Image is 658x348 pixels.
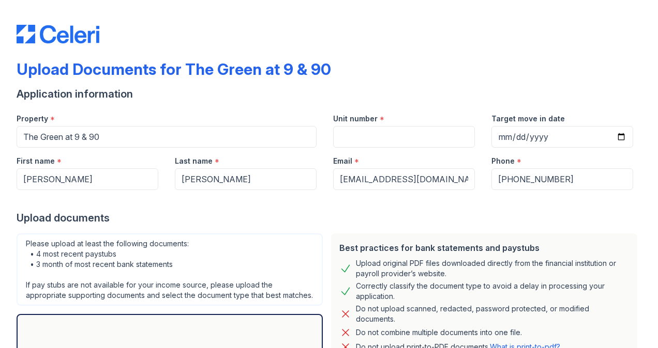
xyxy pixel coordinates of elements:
[356,258,629,279] div: Upload original PDF files downloaded directly from the financial institution or payroll provider’...
[175,156,213,166] label: Last name
[491,156,515,166] label: Phone
[356,281,629,302] div: Correctly classify the document type to avoid a delay in processing your application.
[356,326,522,339] div: Do not combine multiple documents into one file.
[17,233,323,306] div: Please upload at least the following documents: • 4 most recent paystubs • 3 month of most recent...
[356,304,629,324] div: Do not upload scanned, redacted, password protected, or modified documents.
[17,25,99,43] img: CE_Logo_Blue-a8612792a0a2168367f1c8372b55b34899dd931a85d93a1a3d3e32e68fde9ad4.png
[333,114,378,124] label: Unit number
[333,156,352,166] label: Email
[491,114,565,124] label: Target move in date
[17,60,331,78] div: Upload Documents for The Green at 9 & 90
[17,156,55,166] label: First name
[339,242,629,254] div: Best practices for bank statements and paystubs
[17,87,641,101] div: Application information
[17,211,641,225] div: Upload documents
[17,114,48,124] label: Property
